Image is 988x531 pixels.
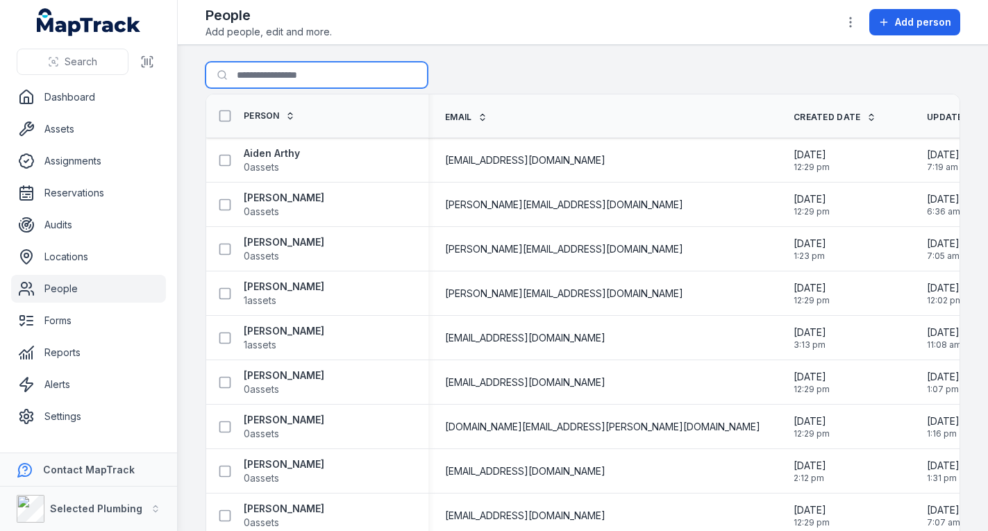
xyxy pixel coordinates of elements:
[244,502,324,530] a: [PERSON_NAME]0assets
[11,403,166,430] a: Settings
[794,414,830,439] time: 1/14/2025, 12:29:42 PM
[794,112,876,123] a: Created Date
[927,251,960,262] span: 7:05 am
[11,179,166,207] a: Reservations
[445,376,605,389] span: [EMAIL_ADDRESS][DOMAIN_NAME]
[206,25,332,39] span: Add people, edit and more.
[244,294,276,307] span: 1 assets
[927,326,962,351] time: 8/11/2025, 11:08:49 AM
[244,338,276,352] span: 1 assets
[65,55,97,69] span: Search
[927,414,960,428] span: [DATE]
[927,428,960,439] span: 1:16 pm
[244,110,280,121] span: Person
[445,509,605,523] span: [EMAIL_ADDRESS][DOMAIN_NAME]
[37,8,141,36] a: MapTrack
[794,295,830,306] span: 12:29 pm
[206,6,332,25] h2: People
[244,235,324,263] a: [PERSON_NAME]0assets
[794,251,826,262] span: 1:23 pm
[445,112,472,123] span: Email
[927,148,960,173] time: 7/29/2025, 7:19:23 AM
[11,275,166,303] a: People
[244,413,324,441] a: [PERSON_NAME]0assets
[927,459,960,484] time: 8/11/2025, 1:31:49 PM
[244,516,279,530] span: 0 assets
[17,49,128,75] button: Search
[244,369,324,382] strong: [PERSON_NAME]
[244,382,279,396] span: 0 assets
[927,295,963,306] span: 12:02 pm
[445,242,683,256] span: [PERSON_NAME][EMAIL_ADDRESS][DOMAIN_NAME]
[11,83,166,111] a: Dashboard
[244,146,300,174] a: Aiden Arthy0assets
[244,457,324,485] a: [PERSON_NAME]0assets
[244,324,324,338] strong: [PERSON_NAME]
[794,112,861,123] span: Created Date
[794,473,826,484] span: 2:12 pm
[794,384,830,395] span: 12:29 pm
[794,370,830,395] time: 1/14/2025, 12:29:42 PM
[927,339,962,351] span: 11:08 am
[244,280,324,307] a: [PERSON_NAME]1assets
[794,237,826,251] span: [DATE]
[244,502,324,516] strong: [PERSON_NAME]
[794,281,830,295] span: [DATE]
[43,464,135,475] strong: Contact MapTrack
[11,243,166,271] a: Locations
[794,148,830,162] span: [DATE]
[244,280,324,294] strong: [PERSON_NAME]
[794,428,830,439] span: 12:29 pm
[11,147,166,175] a: Assignments
[927,206,960,217] span: 6:36 am
[794,281,830,306] time: 1/14/2025, 12:29:42 PM
[927,281,963,306] time: 8/11/2025, 12:02:58 PM
[794,148,830,173] time: 1/14/2025, 12:29:42 PM
[794,192,830,217] time: 1/14/2025, 12:29:42 PM
[927,237,960,251] span: [DATE]
[794,517,830,528] span: 12:29 pm
[794,370,830,384] span: [DATE]
[244,160,279,174] span: 0 assets
[794,192,830,206] span: [DATE]
[244,191,324,219] a: [PERSON_NAME]0assets
[244,427,279,441] span: 0 assets
[50,503,142,514] strong: Selected Plumbing
[244,457,324,471] strong: [PERSON_NAME]
[927,326,962,339] span: [DATE]
[445,287,683,301] span: [PERSON_NAME][EMAIL_ADDRESS][DOMAIN_NAME]
[927,237,960,262] time: 8/15/2025, 7:05:36 AM
[794,326,826,339] span: [DATE]
[927,192,960,217] time: 8/15/2025, 6:36:29 AM
[244,369,324,396] a: [PERSON_NAME]0assets
[244,191,324,205] strong: [PERSON_NAME]
[244,110,295,121] a: Person
[794,503,830,517] span: [DATE]
[927,503,960,528] time: 8/15/2025, 7:07:26 AM
[869,9,960,35] button: Add person
[927,148,960,162] span: [DATE]
[11,211,166,239] a: Audits
[895,15,951,29] span: Add person
[11,339,166,366] a: Reports
[794,162,830,173] span: 12:29 pm
[794,326,826,351] time: 2/28/2025, 3:13:20 PM
[927,473,960,484] span: 1:31 pm
[794,459,826,473] span: [DATE]
[927,384,960,395] span: 1:07 pm
[11,307,166,335] a: Forms
[11,371,166,398] a: Alerts
[445,198,683,212] span: [PERSON_NAME][EMAIL_ADDRESS][DOMAIN_NAME]
[927,370,960,384] span: [DATE]
[927,503,960,517] span: [DATE]
[794,503,830,528] time: 1/14/2025, 12:29:42 PM
[445,153,605,167] span: [EMAIL_ADDRESS][DOMAIN_NAME]
[794,414,830,428] span: [DATE]
[244,324,324,352] a: [PERSON_NAME]1assets
[794,459,826,484] time: 5/14/2025, 2:12:32 PM
[927,192,960,206] span: [DATE]
[244,471,279,485] span: 0 assets
[927,459,960,473] span: [DATE]
[445,112,487,123] a: Email
[11,115,166,143] a: Assets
